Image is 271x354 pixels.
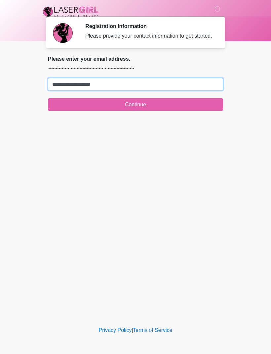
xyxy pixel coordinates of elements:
a: Terms of Service [133,327,172,333]
a: Privacy Policy [99,327,132,333]
p: ~~~~~~~~~~~~~~~~~~~~~~~~~~~~ [48,65,223,73]
div: Please provide your contact information to get started. [85,32,213,40]
h2: Please enter your email address. [48,56,223,62]
img: Laser Girl Med Spa LLC Logo [41,5,100,18]
h2: Registration Information [85,23,213,29]
button: Continue [48,98,223,111]
a: | [132,327,133,333]
img: Agent Avatar [53,23,73,43]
